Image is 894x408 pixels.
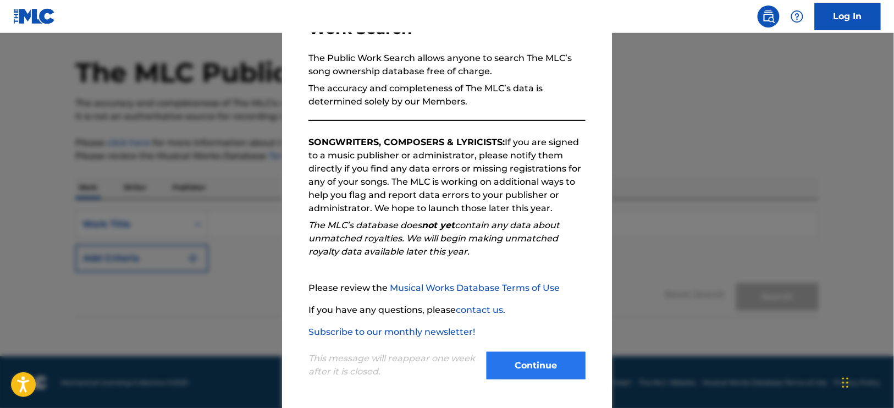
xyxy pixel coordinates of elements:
[308,137,505,147] strong: SONGWRITERS, COMPOSERS & LYRICISTS:
[839,355,894,408] iframe: Chat Widget
[422,220,455,230] strong: not yet
[308,82,586,108] p: The accuracy and completeness of The MLC’s data is determined solely by our Members.
[762,10,775,23] img: search
[308,352,480,378] p: This message will reappear one week after it is closed.
[308,304,586,317] p: If you have any questions, please .
[487,352,586,379] button: Continue
[758,5,780,27] a: Public Search
[308,282,586,295] p: Please review the
[456,305,503,315] a: contact us
[308,220,560,257] em: The MLC’s database does contain any data about unmatched royalties. We will begin making unmatche...
[791,10,804,23] img: help
[842,366,849,399] div: Drag
[390,283,560,293] a: Musical Works Database Terms of Use
[308,136,586,215] p: If you are signed to a music publisher or administrator, please notify them directly if you find ...
[308,327,475,337] a: Subscribe to our monthly newsletter!
[815,3,881,30] a: Log In
[13,8,56,24] img: MLC Logo
[786,5,808,27] div: Help
[308,52,586,78] p: The Public Work Search allows anyone to search The MLC’s song ownership database free of charge.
